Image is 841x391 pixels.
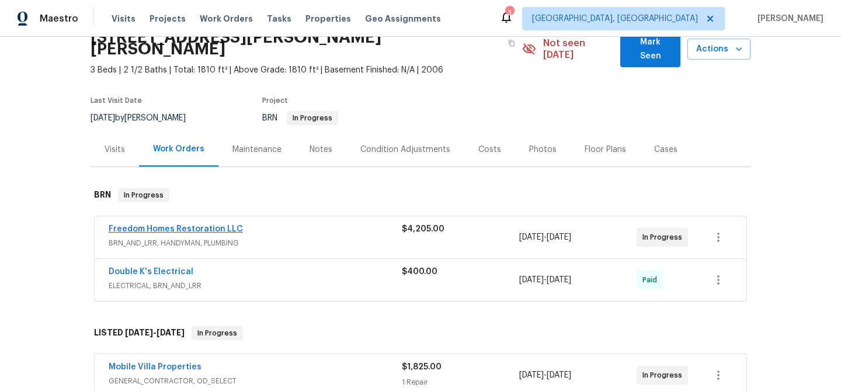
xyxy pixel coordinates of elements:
[125,328,185,337] span: -
[642,369,687,381] span: In Progress
[262,97,288,104] span: Project
[687,39,750,60] button: Actions
[267,15,291,23] span: Tasks
[310,144,332,155] div: Notes
[519,233,544,241] span: [DATE]
[642,231,687,243] span: In Progress
[543,37,614,61] span: Not seen [DATE]
[288,115,337,122] span: In Progress
[109,375,402,387] span: GENERAL_CONTRACTOR, OD_SELECT
[109,237,402,249] span: BRN_AND_LRR, HANDYMAN, PLUMBING
[532,13,698,25] span: [GEOGRAPHIC_DATA], [GEOGRAPHIC_DATA]
[232,144,282,155] div: Maintenance
[91,32,501,55] h2: [STREET_ADDRESS][PERSON_NAME][PERSON_NAME]
[109,268,193,276] a: Double K's Electrical
[109,280,402,292] span: ELECTRICAL, BRN_AND_LRR
[150,13,186,25] span: Projects
[620,32,680,67] button: Mark Seen
[630,35,671,64] span: Mark Seen
[753,13,823,25] span: [PERSON_NAME]
[547,371,571,379] span: [DATE]
[547,233,571,241] span: [DATE]
[585,144,626,155] div: Floor Plans
[125,328,153,337] span: [DATE]
[109,363,201,371] a: Mobile Villa Properties
[109,225,243,233] a: Freedom Homes Restoration LLC
[193,327,242,339] span: In Progress
[519,231,571,243] span: -
[360,144,450,155] div: Condition Adjustments
[402,363,442,371] span: $1,825.00
[94,326,185,340] h6: LISTED
[112,13,135,25] span: Visits
[153,143,204,155] div: Work Orders
[402,376,519,388] div: 1 Repair
[402,268,437,276] span: $400.00
[519,274,571,286] span: -
[94,188,111,202] h6: BRN
[157,328,185,337] span: [DATE]
[642,274,662,286] span: Paid
[105,144,125,155] div: Visits
[365,13,441,25] span: Geo Assignments
[519,276,544,284] span: [DATE]
[519,369,571,381] span: -
[654,144,677,155] div: Cases
[91,64,522,76] span: 3 Beds | 2 1/2 Baths | Total: 1810 ft² | Above Grade: 1810 ft² | Basement Finished: N/A | 2006
[478,144,501,155] div: Costs
[91,314,750,352] div: LISTED [DATE]-[DATE]In Progress
[547,276,571,284] span: [DATE]
[519,371,544,379] span: [DATE]
[697,42,741,57] span: Actions
[91,114,115,122] span: [DATE]
[305,13,351,25] span: Properties
[91,177,750,214] div: BRN In Progress
[402,225,444,233] span: $4,205.00
[505,7,513,19] div: 3
[40,13,78,25] span: Maestro
[501,33,522,54] button: Copy Address
[91,111,200,125] div: by [PERSON_NAME]
[200,13,253,25] span: Work Orders
[262,114,338,122] span: BRN
[529,144,557,155] div: Photos
[91,97,142,104] span: Last Visit Date
[119,189,168,201] span: In Progress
